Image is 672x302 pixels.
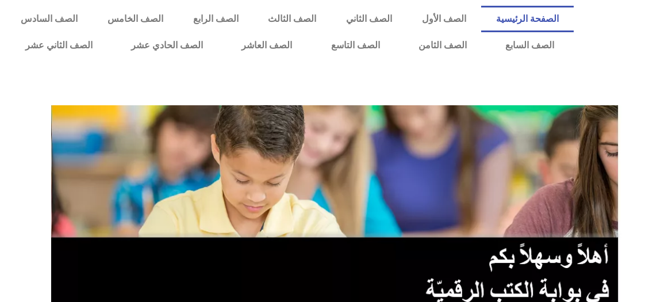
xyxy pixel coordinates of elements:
a: الصف التاسع [312,32,399,59]
a: الصف الثالث [253,6,331,32]
a: الصف الرابع [178,6,254,32]
a: الصف الثامن [399,32,486,59]
a: الصف الثاني عشر [6,32,112,59]
a: الصفحة الرئيسية [481,6,574,32]
a: الصف العاشر [222,32,312,59]
a: الصف السادس [6,6,93,32]
a: الصف السابع [486,32,573,59]
a: الصف الخامس [93,6,178,32]
a: الصف الحادي عشر [112,32,222,59]
a: الصف الثاني [331,6,407,32]
a: الصف الأول [407,6,481,32]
